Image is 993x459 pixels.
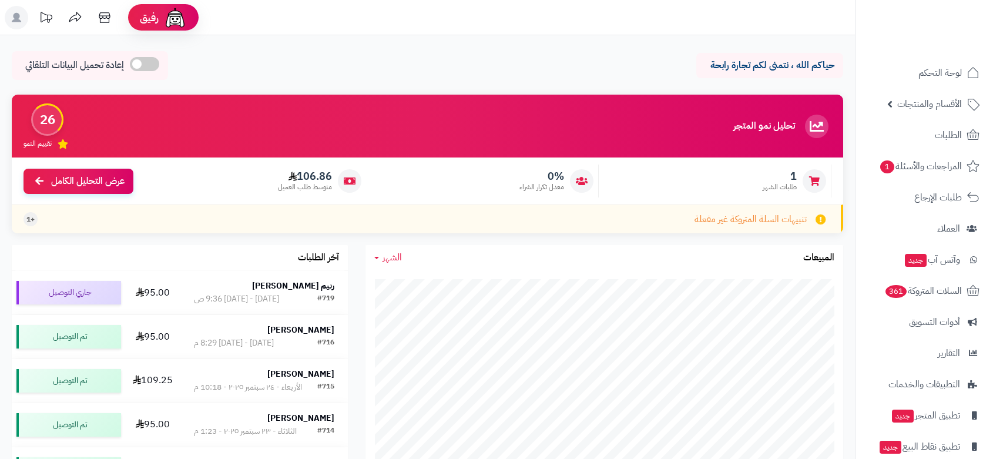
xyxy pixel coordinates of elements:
img: logo-2.png [913,25,982,49]
a: المراجعات والأسئلة1 [863,152,986,180]
div: الأربعاء - ٢٤ سبتمبر ٢٠٢٥ - 10:18 م [194,381,302,393]
span: التقارير [938,345,960,361]
span: لوحة التحكم [918,65,962,81]
span: 1 [763,170,797,183]
div: #719 [317,293,334,305]
h3: آخر الطلبات [298,253,339,263]
span: الأقسام والمنتجات [897,96,962,112]
a: الشهر [374,251,402,264]
span: 361 [885,285,907,299]
div: تم التوصيل [16,369,121,393]
td: 95.00 [126,315,180,359]
div: [DATE] - [DATE] 8:29 م [194,337,274,349]
div: جاري التوصيل [16,281,121,304]
span: جديد [880,441,901,454]
span: جديد [905,254,927,267]
span: جديد [892,410,914,423]
span: 0% [519,170,564,183]
span: العملاء [937,220,960,237]
span: التطبيقات والخدمات [888,376,960,393]
span: السلات المتروكة [884,283,962,299]
span: إعادة تحميل البيانات التلقائي [25,59,124,72]
span: تقييم النمو [24,139,52,149]
a: السلات المتروكة361 [863,277,986,305]
div: #715 [317,381,334,393]
div: الثلاثاء - ٢٣ سبتمبر ٢٠٢٥ - 1:23 م [194,426,297,437]
a: العملاء [863,215,986,243]
div: [DATE] - [DATE] 9:36 ص [194,293,279,305]
a: الطلبات [863,121,986,149]
div: تم التوصيل [16,325,121,349]
td: 95.00 [126,403,180,447]
a: التطبيقات والخدمات [863,370,986,398]
td: 95.00 [126,271,180,314]
a: عرض التحليل الكامل [24,169,133,194]
span: 1 [880,160,895,174]
a: أدوات التسويق [863,308,986,336]
div: #714 [317,426,334,437]
h3: تحليل نمو المتجر [733,121,795,132]
strong: رنيم [PERSON_NAME] [252,280,334,292]
span: الشهر [383,250,402,264]
span: طلبات الإرجاع [914,189,962,206]
span: تطبيق نقاط البيع [878,438,960,455]
a: تحديثات المنصة [31,6,61,32]
span: معدل تكرار الشراء [519,182,564,192]
a: وآتس آبجديد [863,246,986,274]
span: +1 [26,215,35,225]
span: أدوات التسويق [909,314,960,330]
td: 109.25 [126,359,180,403]
a: طلبات الإرجاع [863,183,986,212]
span: تنبيهات السلة المتروكة غير مفعلة [695,213,807,226]
a: التقارير [863,339,986,367]
strong: [PERSON_NAME] [267,412,334,424]
span: 106.86 [278,170,332,183]
a: تطبيق المتجرجديد [863,401,986,430]
p: حياكم الله ، نتمنى لكم تجارة رابحة [705,59,834,72]
span: رفيق [140,11,159,25]
span: الطلبات [935,127,962,143]
span: طلبات الشهر [763,182,797,192]
span: متوسط طلب العميل [278,182,332,192]
img: ai-face.png [163,6,187,29]
span: عرض التحليل الكامل [51,175,125,188]
h3: المبيعات [803,253,834,263]
span: وآتس آب [904,252,960,268]
strong: [PERSON_NAME] [267,368,334,380]
span: تطبيق المتجر [891,407,960,424]
span: المراجعات والأسئلة [879,158,962,175]
a: لوحة التحكم [863,59,986,87]
strong: [PERSON_NAME] [267,324,334,336]
div: تم التوصيل [16,413,121,437]
div: #716 [317,337,334,349]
